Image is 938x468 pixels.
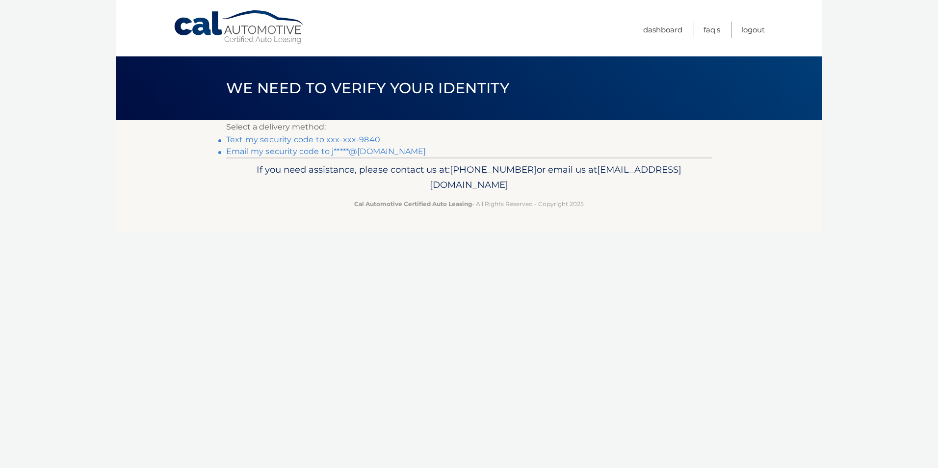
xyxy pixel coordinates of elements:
[173,10,306,45] a: Cal Automotive
[226,120,712,134] p: Select a delivery method:
[233,162,705,193] p: If you need assistance, please contact us at: or email us at
[226,79,509,97] span: We need to verify your identity
[354,200,472,208] strong: Cal Automotive Certified Auto Leasing
[233,199,705,209] p: - All Rights Reserved - Copyright 2025
[450,164,537,175] span: [PHONE_NUMBER]
[703,22,720,38] a: FAQ's
[226,135,380,144] a: Text my security code to xxx-xxx-9840
[643,22,682,38] a: Dashboard
[226,147,426,156] a: Email my security code to j*****@[DOMAIN_NAME]
[741,22,765,38] a: Logout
